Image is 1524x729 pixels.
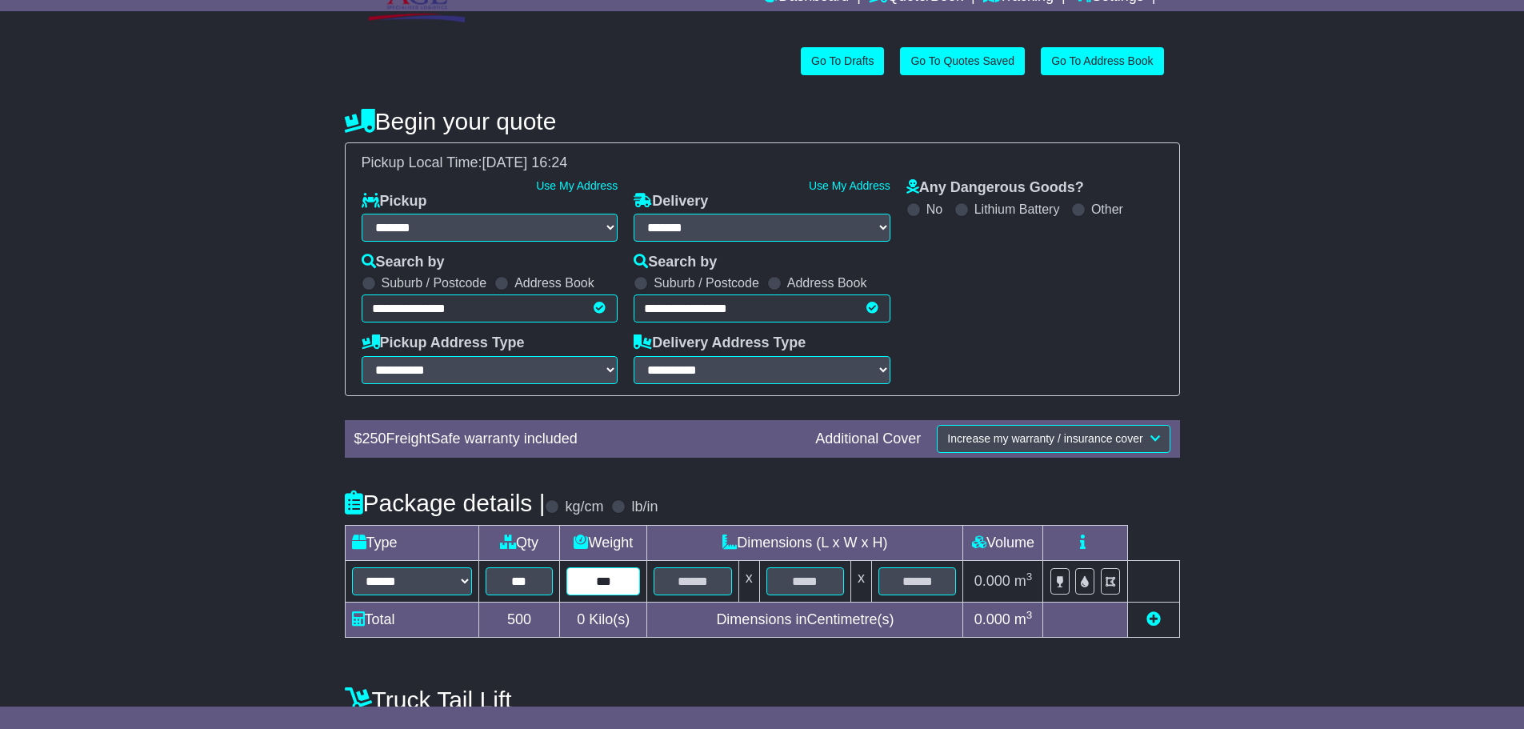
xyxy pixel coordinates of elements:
[801,47,884,75] a: Go To Drafts
[974,611,1010,627] span: 0.000
[514,275,594,290] label: Address Book
[634,254,717,271] label: Search by
[787,275,867,290] label: Address Book
[560,525,647,560] td: Weight
[634,193,708,210] label: Delivery
[345,687,1180,713] h4: Truck Tail Lift
[926,202,942,217] label: No
[354,154,1171,172] div: Pickup Local Time:
[382,275,487,290] label: Suburb / Postcode
[654,275,759,290] label: Suburb / Postcode
[560,602,647,637] td: Kilo(s)
[565,499,603,516] label: kg/cm
[809,179,890,192] a: Use My Address
[478,602,560,637] td: 500
[345,602,478,637] td: Total
[631,499,658,516] label: lb/in
[738,560,759,602] td: x
[947,432,1142,445] span: Increase my warranty / insurance cover
[482,154,568,170] span: [DATE] 16:24
[345,108,1180,134] h4: Begin your quote
[362,193,427,210] label: Pickup
[1091,202,1123,217] label: Other
[1026,609,1033,621] sup: 3
[1014,611,1033,627] span: m
[536,179,618,192] a: Use My Address
[1146,611,1161,627] a: Add new item
[634,334,806,352] label: Delivery Address Type
[1041,47,1163,75] a: Go To Address Book
[362,431,386,447] span: 250
[647,602,963,637] td: Dimensions in Centimetre(s)
[906,179,1084,197] label: Any Dangerous Goods?
[900,47,1025,75] a: Go To Quotes Saved
[807,431,929,448] div: Additional Cover
[577,611,585,627] span: 0
[362,254,445,271] label: Search by
[851,560,872,602] td: x
[647,525,963,560] td: Dimensions (L x W x H)
[478,525,560,560] td: Qty
[346,431,808,448] div: $ FreightSafe warranty included
[345,525,478,560] td: Type
[974,573,1010,589] span: 0.000
[345,490,546,516] h4: Package details |
[1014,573,1033,589] span: m
[1026,571,1033,583] sup: 3
[963,525,1043,560] td: Volume
[937,425,1170,453] button: Increase my warranty / insurance cover
[974,202,1060,217] label: Lithium Battery
[362,334,525,352] label: Pickup Address Type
